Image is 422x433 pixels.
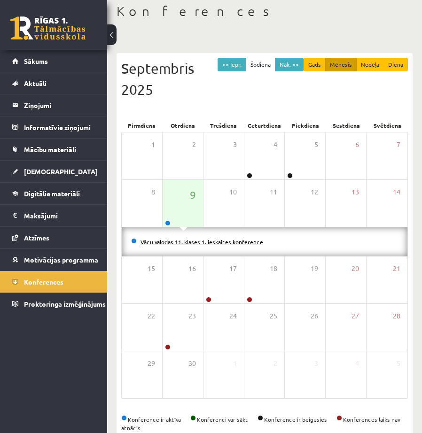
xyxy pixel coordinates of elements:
[24,300,106,308] span: Proktoringa izmēģinājums
[12,116,95,138] a: Informatīvie ziņojumi
[311,263,318,274] span: 19
[121,58,408,100] div: Septembris 2025
[12,205,95,226] a: Maksājumi
[352,311,359,321] span: 27
[148,311,155,321] span: 22
[233,358,237,369] span: 1
[24,255,98,264] span: Motivācijas programma
[325,58,357,71] button: Mēnesis
[24,205,95,226] legend: Maksājumi
[270,263,277,274] span: 18
[311,311,318,321] span: 26
[188,263,196,274] span: 16
[24,57,48,65] span: Sākums
[12,293,95,315] a: Proktoringa izmēģinājums
[275,58,304,71] button: Nāk. >>
[12,94,95,116] a: Ziņojumi
[274,139,277,150] span: 4
[24,145,76,154] span: Mācību materiāli
[190,187,196,203] span: 9
[246,58,275,71] button: Šodiena
[148,263,155,274] span: 15
[393,263,400,274] span: 21
[24,79,47,87] span: Aktuāli
[355,358,359,369] span: 4
[352,187,359,197] span: 13
[10,16,86,40] a: Rīgas 1. Tālmācības vidusskola
[326,119,367,132] div: Sestdiena
[24,94,95,116] legend: Ziņojumi
[141,238,263,246] a: Vācu valodas 11. klases 1. ieskaites konference
[151,187,155,197] span: 8
[121,415,408,432] div: Konference ir aktīva Konferenci var sākt Konference ir beigusies Konferences laiks nav atnācis
[192,139,196,150] span: 2
[244,119,285,132] div: Ceturtdiena
[12,72,95,94] a: Aktuāli
[229,311,237,321] span: 24
[270,187,277,197] span: 11
[270,311,277,321] span: 25
[24,167,98,176] span: [DEMOGRAPHIC_DATA]
[24,233,49,242] span: Atzīmes
[274,358,277,369] span: 2
[148,358,155,369] span: 29
[162,119,203,132] div: Otrdiena
[229,263,237,274] span: 17
[397,358,400,369] span: 5
[188,311,196,321] span: 23
[218,58,246,71] button: << Iepr.
[304,58,326,71] button: Gads
[12,161,95,182] a: [DEMOGRAPHIC_DATA]
[397,139,400,150] span: 7
[314,358,318,369] span: 3
[352,263,359,274] span: 20
[24,189,80,198] span: Digitālie materiāli
[24,116,95,138] legend: Informatīvie ziņojumi
[12,50,95,72] a: Sākums
[117,3,413,19] h1: Konferences
[188,358,196,369] span: 30
[233,139,237,150] span: 3
[285,119,326,132] div: Piekdiena
[355,139,359,150] span: 6
[12,249,95,271] a: Motivācijas programma
[12,139,95,160] a: Mācību materiāli
[24,278,63,286] span: Konferences
[356,58,384,71] button: Nedēļa
[367,119,408,132] div: Svētdiena
[229,187,237,197] span: 10
[393,187,400,197] span: 14
[12,183,95,204] a: Digitālie materiāli
[12,227,95,248] a: Atzīmes
[121,119,162,132] div: Pirmdiena
[203,119,244,132] div: Trešdiena
[383,58,408,71] button: Diena
[151,139,155,150] span: 1
[393,311,400,321] span: 28
[12,271,95,293] a: Konferences
[314,139,318,150] span: 5
[311,187,318,197] span: 12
